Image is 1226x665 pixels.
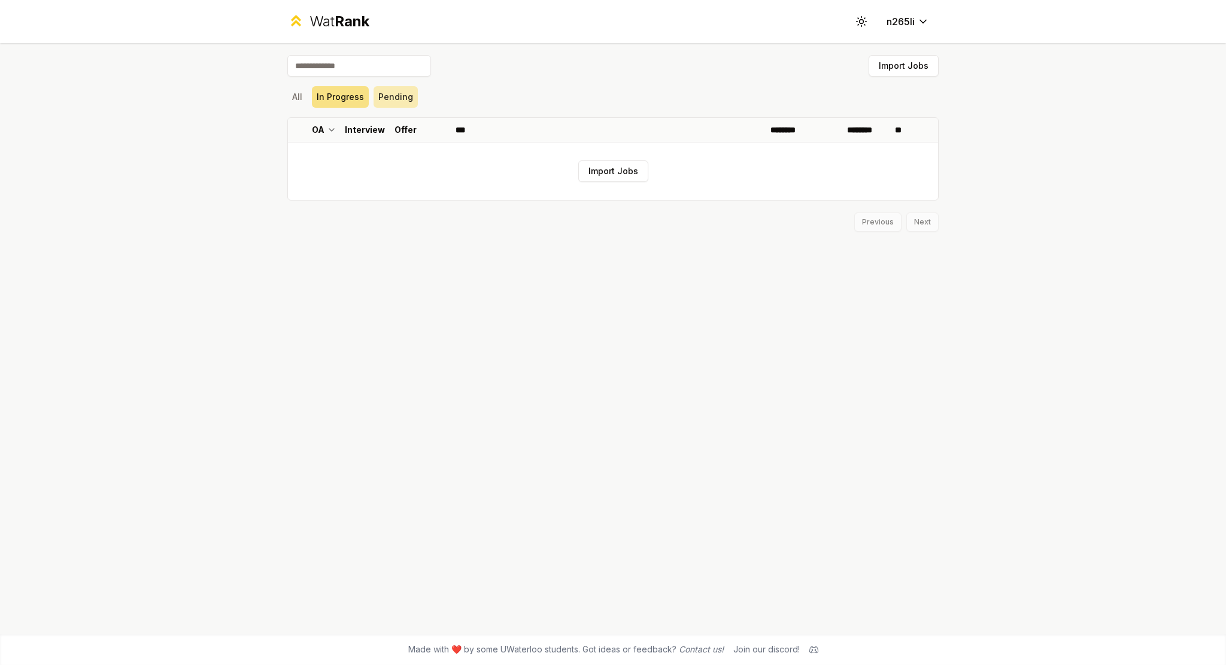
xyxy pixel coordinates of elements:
[877,11,939,32] button: n265li
[312,124,324,136] p: OA
[374,86,418,108] button: Pending
[287,12,369,31] a: WatRank
[887,14,915,29] span: n265li
[309,12,369,31] div: Wat
[733,643,800,655] div: Join our discord!
[408,643,724,655] span: Made with ❤️ by some UWaterloo students. Got ideas or feedback?
[345,124,385,136] p: Interview
[869,55,939,77] button: Import Jobs
[335,13,369,30] span: Rank
[394,124,417,136] p: Offer
[287,86,307,108] button: All
[578,160,648,182] button: Import Jobs
[312,86,369,108] button: In Progress
[679,644,724,654] a: Contact us!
